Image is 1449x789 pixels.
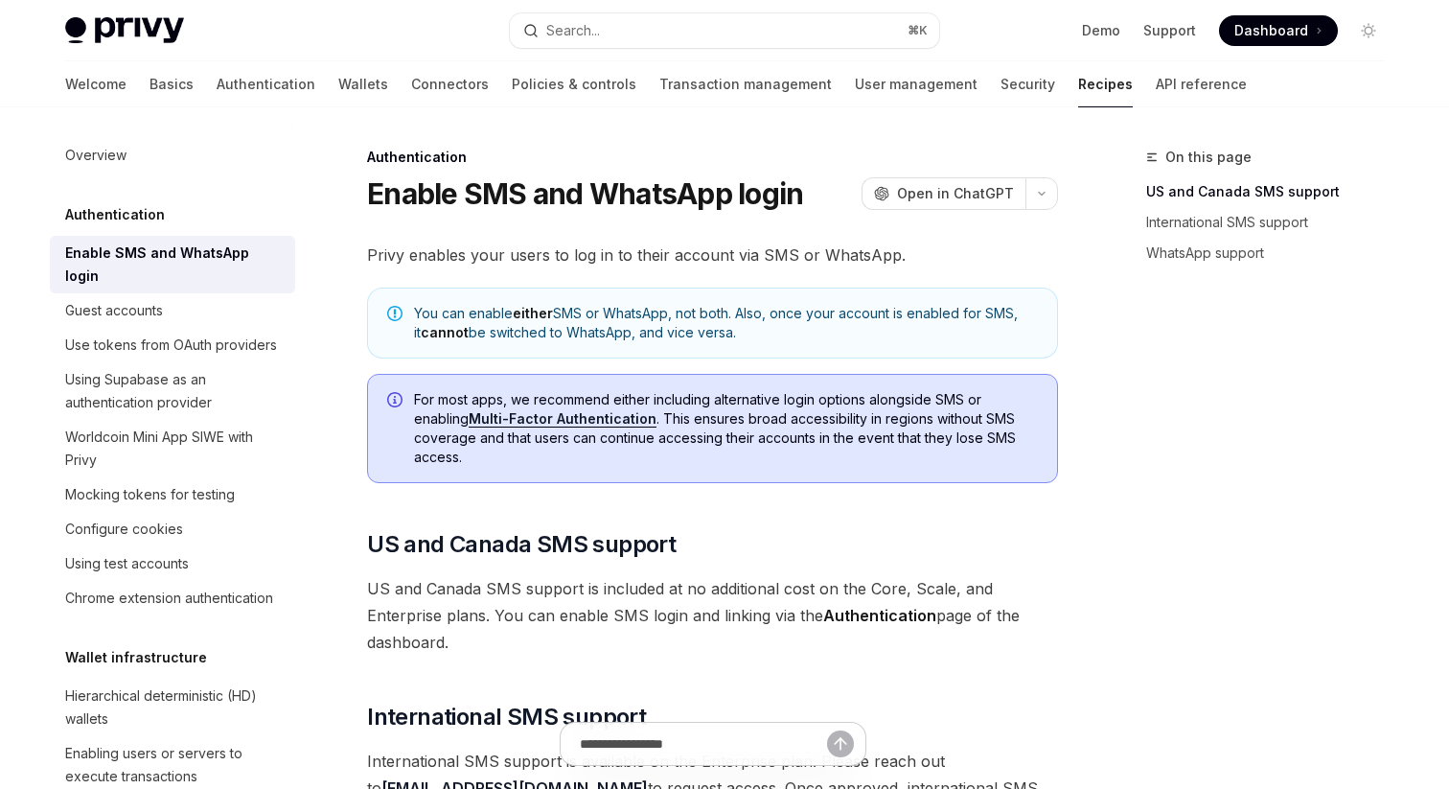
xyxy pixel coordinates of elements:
a: Multi-Factor Authentication [469,410,656,428]
span: Dashboard [1234,21,1308,40]
a: User management [855,61,977,107]
a: Worldcoin Mini App SIWE with Privy [50,420,295,477]
div: Configure cookies [65,518,183,541]
img: light logo [65,17,184,44]
a: Policies & controls [512,61,636,107]
span: Open in ChatGPT [897,184,1014,203]
button: Search...⌘K [510,13,939,48]
svg: Note [387,306,402,321]
div: Overview [65,144,126,167]
a: Welcome [65,61,126,107]
div: Guest accounts [65,299,163,322]
div: Use tokens from OAuth providers [65,334,277,357]
div: Authentication [367,148,1058,167]
span: ⌘ K [908,23,928,38]
div: Search... [546,19,600,42]
div: Using Supabase as an authentication provider [65,368,284,414]
a: Wallets [338,61,388,107]
a: Demo [1082,21,1120,40]
a: US and Canada SMS support [1146,176,1399,207]
button: Send message [827,731,854,757]
svg: Info [387,392,406,411]
button: Toggle dark mode [1353,15,1384,46]
span: For most apps, we recommend either including alternative login options alongside SMS or enabling ... [414,390,1038,467]
div: Worldcoin Mini App SIWE with Privy [65,426,284,472]
a: International SMS support [1146,207,1399,238]
a: API reference [1156,61,1247,107]
span: US and Canada SMS support is included at no additional cost on the Core, Scale, and Enterprise pl... [367,575,1058,656]
a: Guest accounts [50,293,295,328]
h1: Enable SMS and WhatsApp login [367,176,803,211]
a: Using test accounts [50,546,295,581]
a: Dashboard [1219,15,1338,46]
a: Connectors [411,61,489,107]
span: International SMS support [367,702,646,732]
strong: Authentication [823,606,936,625]
a: Support [1143,21,1196,40]
strong: cannot [421,324,469,340]
a: Authentication [217,61,315,107]
a: Overview [50,138,295,173]
h5: Wallet infrastructure [65,646,207,669]
strong: either [513,305,553,321]
a: Recipes [1078,61,1133,107]
span: Privy enables your users to log in to their account via SMS or WhatsApp. [367,242,1058,268]
div: Enable SMS and WhatsApp login [65,242,284,288]
div: Chrome extension authentication [65,587,273,610]
span: On this page [1165,146,1252,169]
div: Using test accounts [65,552,189,575]
a: Hierarchical deterministic (HD) wallets [50,679,295,736]
div: Enabling users or servers to execute transactions [65,742,284,788]
a: Enable SMS and WhatsApp login [50,236,295,293]
a: Configure cookies [50,512,295,546]
div: Mocking tokens for testing [65,483,235,506]
h5: Authentication [65,203,165,226]
button: Open in ChatGPT [862,177,1025,210]
span: US and Canada SMS support [367,529,676,560]
div: Hierarchical deterministic (HD) wallets [65,685,284,731]
a: WhatsApp support [1146,238,1399,268]
span: You can enable SMS or WhatsApp, not both. Also, once your account is enabled for SMS, it be switc... [414,304,1038,342]
a: Chrome extension authentication [50,581,295,615]
a: Use tokens from OAuth providers [50,328,295,362]
a: Using Supabase as an authentication provider [50,362,295,420]
a: Transaction management [659,61,832,107]
a: Mocking tokens for testing [50,477,295,512]
a: Security [1000,61,1055,107]
a: Basics [149,61,194,107]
